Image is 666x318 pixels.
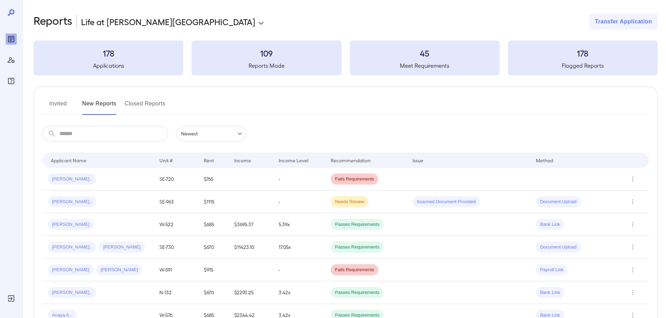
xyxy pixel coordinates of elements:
[273,191,325,213] td: -
[229,281,273,304] td: $2293.25
[154,213,198,236] td: W-522
[627,219,638,230] button: Row Actions
[627,287,638,298] button: Row Actions
[273,236,325,259] td: 17.05x
[627,196,638,207] button: Row Actions
[34,61,183,70] h5: Applications
[536,199,581,205] span: Document Upload
[627,242,638,253] button: Row Actions
[536,156,553,164] div: Method
[34,40,658,75] summary: 178Applications109Reports Made45Meet Requirements178Flagged Reports
[331,199,368,205] span: Needs Review
[273,259,325,281] td: -
[192,47,341,59] h3: 109
[6,54,17,66] div: Manage Users
[51,156,86,164] div: Applicant Name
[6,34,17,45] div: Reports
[508,61,658,70] h5: Flagged Reports
[81,16,255,27] p: Life at [PERSON_NAME][GEOGRAPHIC_DATA]
[331,244,384,251] span: Passes Requirements
[99,244,145,251] span: [PERSON_NAME]
[350,47,500,59] h3: 45
[350,61,500,70] h5: Meet Requirements
[192,61,341,70] h5: Reports Made
[48,267,94,273] span: [PERSON_NAME]
[331,176,378,183] span: Fails Requirements
[331,289,384,296] span: Passes Requirements
[413,199,480,205] span: Scanned Document Provided
[589,14,658,29] button: Transfer Application
[177,126,246,141] div: Newest
[198,281,229,304] td: $670
[508,47,658,59] h3: 178
[154,236,198,259] td: SE-730
[154,168,198,191] td: SE-720
[198,259,229,281] td: $915
[34,14,72,29] h2: Reports
[154,259,198,281] td: W-591
[198,168,229,191] td: $765
[48,221,94,228] span: [PERSON_NAME]
[198,236,229,259] td: $670
[154,191,198,213] td: SE-963
[273,213,325,236] td: 5.39x
[42,98,74,115] button: Invited
[34,47,183,59] h3: 178
[198,213,229,236] td: $685
[6,75,17,87] div: FAQ
[627,264,638,275] button: Row Actions
[204,156,215,164] div: Rent
[273,168,325,191] td: -
[229,213,273,236] td: $3695.37
[536,244,581,251] span: Document Upload
[198,191,229,213] td: $1115
[48,199,96,205] span: [PERSON_NAME]..
[48,176,96,183] span: [PERSON_NAME]..
[331,156,371,164] div: Recommendation
[627,173,638,185] button: Row Actions
[536,289,564,296] span: Bank Link
[331,267,378,273] span: Fails Requirements
[536,221,564,228] span: Bank Link
[279,156,308,164] div: Income Level
[234,156,251,164] div: Income
[159,156,173,164] div: Unit #
[154,281,198,304] td: N-132
[96,267,142,273] span: [PERSON_NAME]
[536,267,568,273] span: Payroll Link
[82,98,116,115] button: New Reports
[6,293,17,304] div: Log Out
[273,281,325,304] td: 3.42x
[125,98,166,115] button: Closed Reports
[229,236,273,259] td: $11423.10
[48,244,96,251] span: [PERSON_NAME]..
[413,156,424,164] div: Issue
[48,289,96,296] span: [PERSON_NAME]..
[331,221,384,228] span: Passes Requirements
